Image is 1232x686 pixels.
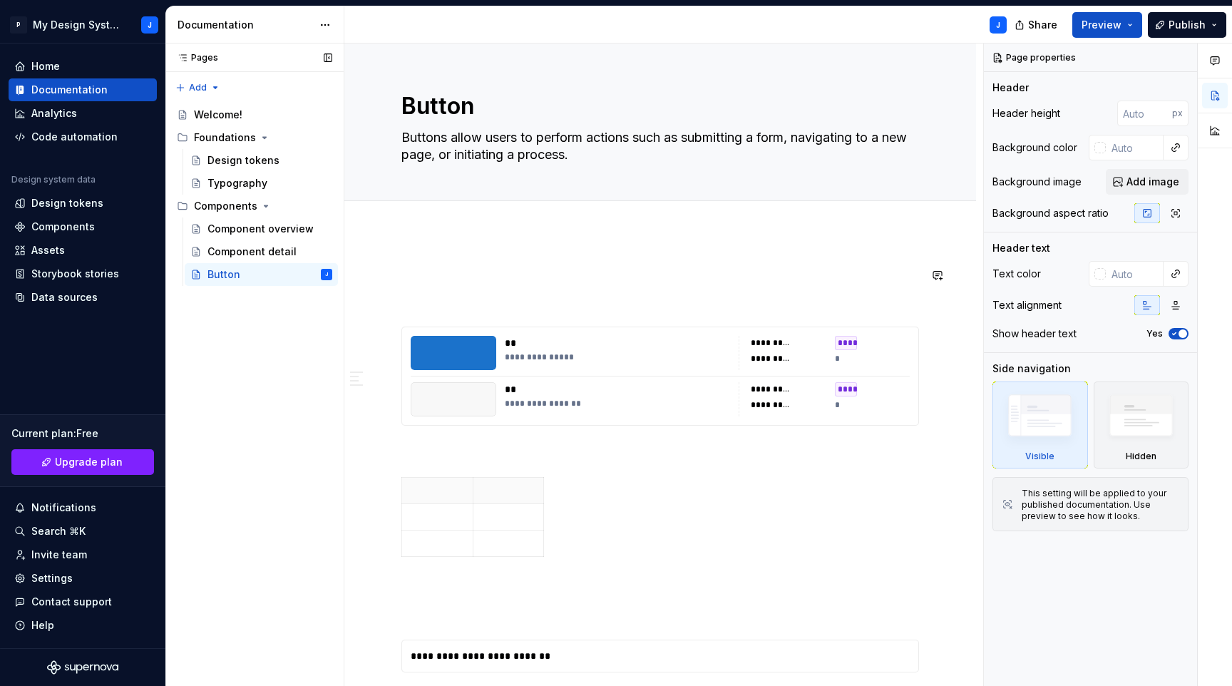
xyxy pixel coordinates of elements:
div: Data sources [31,290,98,304]
div: Search ⌘K [31,524,86,538]
button: Publish [1148,12,1226,38]
div: Help [31,618,54,633]
div: Pages [171,52,218,63]
div: Foundations [171,126,338,149]
button: Contact support [9,590,157,613]
button: Preview [1072,12,1142,38]
a: Design tokens [9,192,157,215]
div: J [996,19,1000,31]
a: Invite team [9,543,157,566]
div: Hidden [1126,451,1156,462]
div: Header height [992,106,1060,121]
div: Analytics [31,106,77,121]
span: Add image [1126,175,1179,189]
button: Add [171,78,225,98]
span: Add [189,82,207,93]
div: Header text [992,241,1050,255]
div: Header [992,81,1029,95]
div: Typography [207,176,267,190]
div: Text alignment [992,298,1062,312]
div: Design system data [11,174,96,185]
button: Share [1007,12,1067,38]
div: Contact support [31,595,112,609]
div: Code automation [31,130,118,144]
span: Upgrade plan [55,455,123,469]
div: Page tree [171,103,338,286]
a: Code automation [9,126,157,148]
a: Settings [9,567,157,590]
div: Text color [992,267,1041,281]
div: Design tokens [31,196,103,210]
button: Help [9,614,157,637]
div: J [148,19,152,31]
div: Home [31,59,60,73]
div: Side navigation [992,362,1071,376]
div: Current plan : Free [11,426,154,441]
div: Documentation [31,83,108,97]
span: Publish [1169,18,1206,32]
div: Settings [31,571,73,585]
div: Background aspect ratio [992,206,1109,220]
div: P [10,16,27,34]
div: Button [207,267,240,282]
a: Storybook stories [9,262,157,285]
textarea: Buttons allow users to perform actions such as submitting a form, navigating to a new page, or in... [399,126,916,166]
button: Search ⌘K [9,520,157,543]
div: Assets [31,243,65,257]
input: Auto [1117,101,1172,126]
a: Documentation [9,78,157,101]
a: Home [9,55,157,78]
input: Auto [1106,135,1164,160]
label: Yes [1146,328,1163,339]
div: Show header text [992,327,1077,341]
div: Components [31,220,95,234]
div: Storybook stories [31,267,119,281]
div: Invite team [31,548,87,562]
div: Documentation [178,18,312,32]
div: Visible [992,382,1088,469]
span: Share [1028,18,1057,32]
div: Component overview [207,222,314,236]
a: Typography [185,172,338,195]
a: Components [9,215,157,238]
button: Add image [1106,169,1189,195]
div: Components [194,199,257,213]
a: Component detail [185,240,338,263]
div: This setting will be applied to your published documentation. Use preview to see how it looks. [1022,488,1179,522]
div: Background color [992,140,1077,155]
a: Data sources [9,286,157,309]
a: ButtonJ [185,263,338,286]
button: PMy Design SystemJ [3,9,163,40]
span: Preview [1082,18,1121,32]
a: Design tokens [185,149,338,172]
div: Visible [1025,451,1054,462]
a: Assets [9,239,157,262]
div: Hidden [1094,382,1189,469]
div: Welcome! [194,108,242,122]
div: Background image [992,175,1082,189]
div: Component detail [207,245,297,259]
div: Design tokens [207,153,279,168]
div: J [325,267,328,282]
p: px [1172,108,1183,119]
input: Auto [1106,261,1164,287]
div: Notifications [31,501,96,515]
a: Welcome! [171,103,338,126]
svg: Supernova Logo [47,660,118,675]
div: Components [171,195,338,217]
textarea: Button [399,89,916,123]
button: Notifications [9,496,157,519]
a: Component overview [185,217,338,240]
button: Upgrade plan [11,449,154,475]
a: Analytics [9,102,157,125]
div: My Design System [33,18,124,32]
div: Foundations [194,130,256,145]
